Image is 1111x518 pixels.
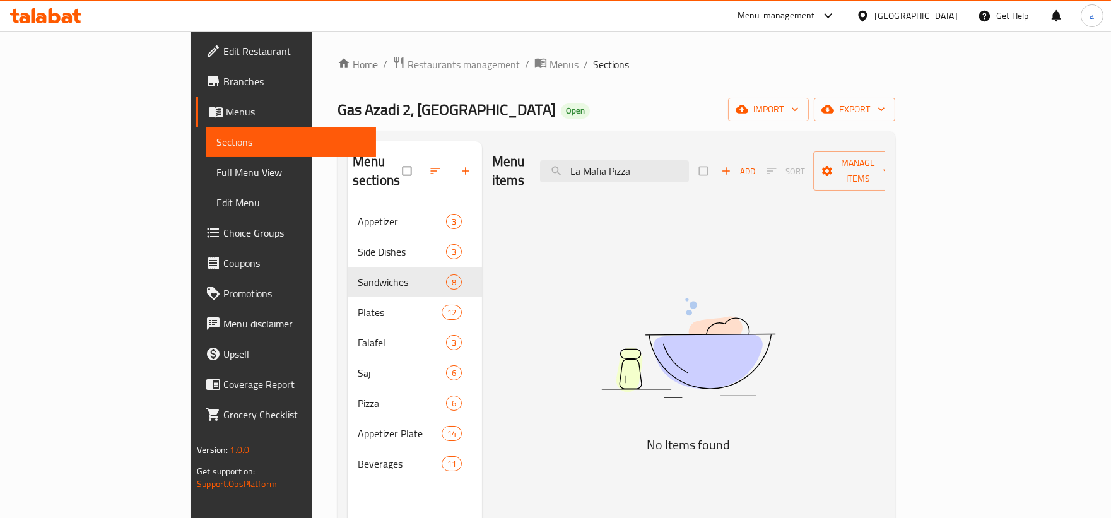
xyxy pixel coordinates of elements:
a: Menus [196,97,376,127]
div: Appetizer Plate14 [348,418,482,449]
span: Appetizer [358,214,446,229]
span: Sort items [758,162,813,181]
span: Select all sections [395,159,421,183]
span: Add item [718,162,758,181]
span: Appetizer Plate [358,426,442,441]
button: Add section [452,157,482,185]
div: items [446,365,462,380]
a: Support.OpsPlatform [197,476,277,492]
div: Pizza [358,396,446,411]
span: import [738,102,799,117]
span: Sandwiches [358,274,446,290]
span: Full Menu View [216,165,366,180]
span: Promotions [223,286,366,301]
div: Sandwiches8 [348,267,482,297]
div: Menu-management [738,8,815,23]
span: Gas Azadi 2, [GEOGRAPHIC_DATA] [338,95,556,124]
input: search [540,160,689,182]
span: 12 [442,307,461,319]
div: items [442,305,462,320]
span: Coverage Report [223,377,366,392]
div: Falafel3 [348,327,482,358]
li: / [584,57,588,72]
h2: Menu items [492,152,525,190]
button: import [728,98,809,121]
span: Grocery Checklist [223,407,366,422]
span: Manage items [823,155,893,187]
a: Choice Groups [196,218,376,248]
a: Menu disclaimer [196,309,376,339]
span: Plates [358,305,442,320]
span: Upsell [223,346,366,362]
li: / [525,57,529,72]
span: Menus [226,104,366,119]
div: items [446,214,462,229]
span: Add [721,164,755,179]
span: 3 [447,246,461,258]
div: items [442,456,462,471]
span: Branches [223,74,366,89]
a: Coupons [196,248,376,278]
h2: Menu sections [353,152,403,190]
span: Beverages [358,456,442,471]
span: Coupons [223,256,366,271]
span: Edit Menu [216,195,366,210]
div: Appetizer3 [348,206,482,237]
button: Add [718,162,758,181]
img: dish.svg [531,264,846,432]
span: Menus [550,57,579,72]
a: Restaurants management [392,56,520,73]
a: Upsell [196,339,376,369]
span: Sort sections [421,157,452,185]
span: 3 [447,337,461,349]
span: Restaurants management [408,57,520,72]
span: 6 [447,367,461,379]
div: Beverages11 [348,449,482,479]
span: Sections [593,57,629,72]
a: Coverage Report [196,369,376,399]
span: export [824,102,885,117]
span: a [1090,9,1094,23]
span: 8 [447,276,461,288]
div: items [446,396,462,411]
nav: Menu sections [348,201,482,484]
li: / [383,57,387,72]
div: items [442,426,462,441]
span: Edit Restaurant [223,44,366,59]
button: Manage items [813,151,903,191]
span: 1.0.0 [230,442,249,458]
a: Full Menu View [206,157,376,187]
span: 11 [442,458,461,470]
a: Menus [534,56,579,73]
span: Choice Groups [223,225,366,240]
div: Open [561,103,590,119]
span: Saj [358,365,446,380]
div: Pizza6 [348,388,482,418]
a: Promotions [196,278,376,309]
a: Sections [206,127,376,157]
div: items [446,335,462,350]
span: Open [561,105,590,116]
div: [GEOGRAPHIC_DATA] [874,9,958,23]
a: Branches [196,66,376,97]
div: Side Dishes3 [348,237,482,267]
div: Saj6 [348,358,482,388]
span: Version: [197,442,228,458]
a: Edit Menu [206,187,376,218]
span: Menu disclaimer [223,316,366,331]
button: export [814,98,895,121]
a: Edit Restaurant [196,36,376,66]
div: Falafel [358,335,446,350]
span: Sections [216,134,366,150]
span: Get support on: [197,463,255,480]
span: Side Dishes [358,244,446,259]
div: Plates12 [348,297,482,327]
a: Grocery Checklist [196,399,376,430]
span: 14 [442,428,461,440]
